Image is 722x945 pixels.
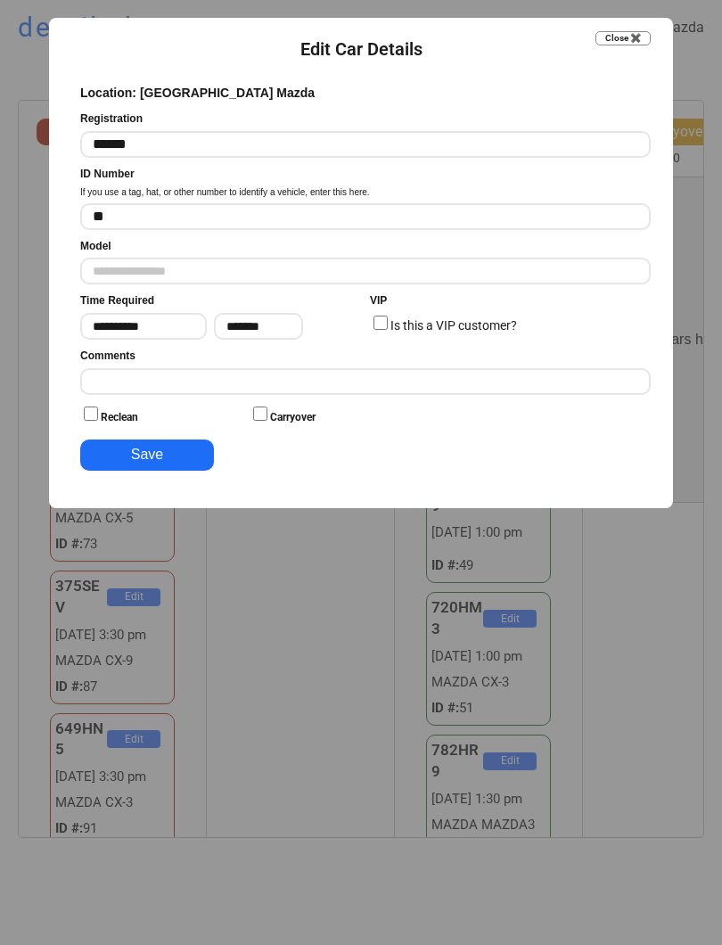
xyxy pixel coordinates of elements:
[595,31,651,45] button: Close ✖️
[390,318,517,333] label: Is this a VIP customer?
[101,411,138,423] label: Reclean
[80,111,143,127] div: Registration
[300,37,423,62] div: Edit Car Details
[80,349,135,364] div: Comments
[270,411,316,423] label: Carryover
[80,239,111,254] div: Model
[80,167,135,182] div: ID Number
[370,293,387,308] div: VIP
[80,186,370,199] div: If you use a tag, hat, or other number to identify a vehicle, enter this here.
[80,85,315,103] div: Location: [GEOGRAPHIC_DATA] Mazda
[80,440,214,471] button: Save
[80,293,154,308] div: Time Required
